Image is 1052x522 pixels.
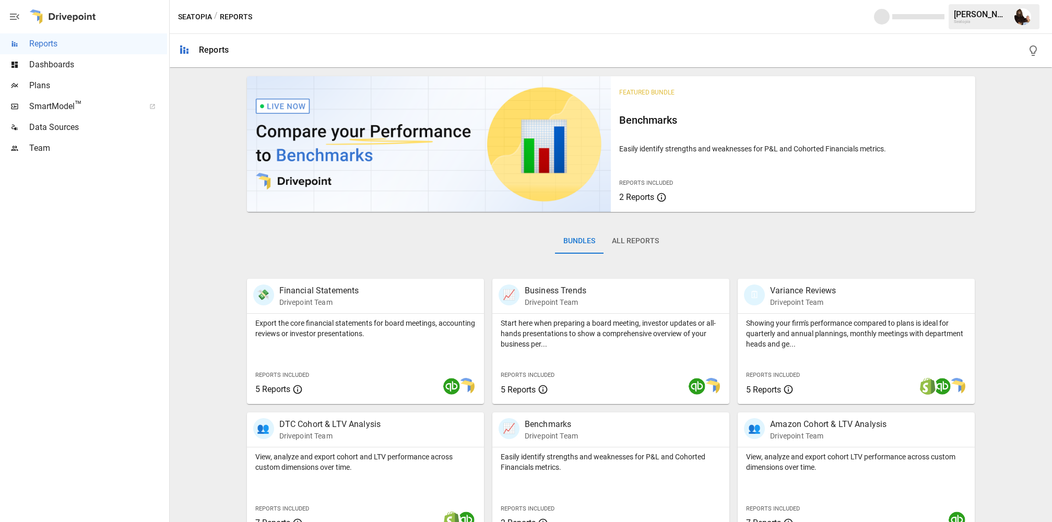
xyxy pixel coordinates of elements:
[770,297,836,307] p: Drivepoint Team
[746,385,781,395] span: 5 Reports
[29,38,167,50] span: Reports
[255,452,476,472] p: View, analyze and export cohort and LTV performance across custom dimensions over time.
[253,284,274,305] div: 💸
[770,431,886,441] p: Drivepoint Team
[604,229,667,254] button: All Reports
[555,229,604,254] button: Bundles
[499,284,519,305] div: 📈
[746,505,800,512] span: Reports Included
[29,142,167,155] span: Team
[29,79,167,92] span: Plans
[499,418,519,439] div: 📈
[746,318,966,349] p: Showing your firm's performance compared to plans is ideal for quarterly and annual plannings, mo...
[525,431,578,441] p: Drivepoint Team
[501,385,536,395] span: 5 Reports
[744,418,765,439] div: 👥
[954,9,1008,19] div: [PERSON_NAME]
[501,505,554,512] span: Reports Included
[501,318,721,349] p: Start here when preparing a board meeting, investor updates or all-hands presentations to show a ...
[279,431,381,441] p: Drivepoint Team
[525,284,586,297] p: Business Trends
[619,144,967,154] p: Easily identify strengths and weaknesses for P&L and Cohorted Financials metrics.
[1014,8,1031,25] img: Ryan Dranginis
[770,418,886,431] p: Amazon Cohort & LTV Analysis
[29,121,167,134] span: Data Sources
[703,378,720,395] img: smart model
[525,297,586,307] p: Drivepoint Team
[689,378,705,395] img: quickbooks
[458,378,475,395] img: smart model
[279,297,359,307] p: Drivepoint Team
[279,418,381,431] p: DTC Cohort & LTV Analysis
[525,418,578,431] p: Benchmarks
[744,284,765,305] div: 🗓
[746,372,800,378] span: Reports Included
[770,284,836,297] p: Variance Reviews
[919,378,936,395] img: shopify
[954,19,1008,24] div: Seatopia
[443,378,460,395] img: quickbooks
[253,418,274,439] div: 👥
[29,100,138,113] span: SmartModel
[619,180,673,186] span: Reports Included
[279,284,359,297] p: Financial Statements
[746,452,966,472] p: View, analyze and export cohort LTV performance across custom dimensions over time.
[619,192,654,202] span: 2 Reports
[501,372,554,378] span: Reports Included
[949,378,965,395] img: smart model
[255,372,309,378] span: Reports Included
[255,505,309,512] span: Reports Included
[619,112,967,128] h6: Benchmarks
[247,76,611,212] img: video thumbnail
[214,10,218,23] div: /
[178,10,212,23] button: Seatopia
[1008,2,1037,31] button: Ryan Dranginis
[501,452,721,472] p: Easily identify strengths and weaknesses for P&L and Cohorted Financials metrics.
[255,384,290,394] span: 5 Reports
[199,45,229,55] div: Reports
[619,89,675,96] span: Featured Bundle
[29,58,167,71] span: Dashboards
[255,318,476,339] p: Export the core financial statements for board meetings, accounting reviews or investor presentat...
[75,99,82,112] span: ™
[934,378,951,395] img: quickbooks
